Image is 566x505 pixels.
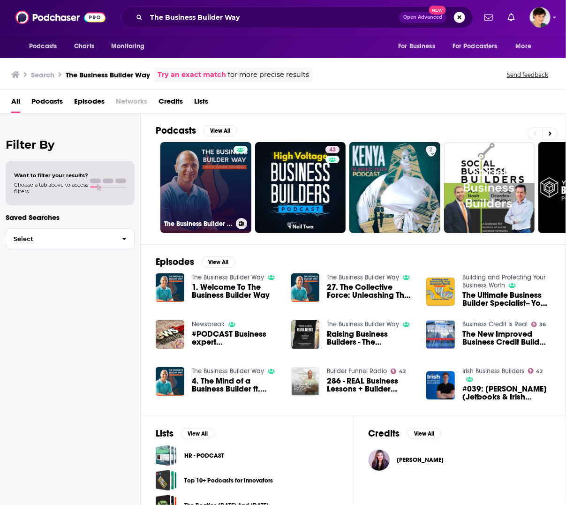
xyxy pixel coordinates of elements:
[192,283,280,299] span: 1. Welcome To The Business Builder Way
[192,330,280,346] a: #PODCAST Business expert Nic Haralambous' latest book 'The Business Builder's Toolkit' delves int...
[11,94,20,113] a: All
[74,40,94,53] span: Charts
[68,38,100,55] a: Charts
[23,38,69,55] button: open menu
[325,146,340,153] a: 43
[194,94,208,113] span: Lists
[192,320,225,328] a: Newsbreak
[426,278,455,306] img: The Ultimate Business Builder Specialist-- Your Visions Your Way!
[116,94,147,113] span: Networks
[6,213,135,222] p: Saved Searches
[408,428,441,439] button: View All
[327,330,415,346] span: Raising Business Builders - The Kidpreneur Mindset
[164,220,232,228] h3: The Business Builder Way
[158,94,183,113] a: Credits
[462,367,524,375] a: Irish Business Builders
[462,273,545,289] a: Building and Protecting Your Business Worth
[327,283,415,299] a: 27. The Collective Force: Unleashing The Power of Your Group with The Business Builder Way
[430,145,433,155] span: 2
[156,428,215,439] a: ListsView All
[462,385,551,401] a: #039: Conor Kearney (Jetbooks & Irish Business Builders)
[349,142,440,233] a: 2
[399,369,406,374] span: 42
[429,6,446,15] span: New
[536,369,543,374] span: 42
[530,7,551,28] span: Logged in as bethwouldknow
[291,320,320,349] img: Raising Business Builders - The Kidpreneur Mindset
[192,330,280,346] span: #PODCAST Business expert [PERSON_NAME]' latest book 'The Business Builder's Toolkit' delves into ...
[156,256,194,268] h2: Episodes
[327,273,399,281] a: The Business Builder Way
[392,38,447,55] button: open menu
[156,428,174,439] h2: Lists
[6,138,135,151] h2: Filter By
[121,7,473,28] div: Search podcasts, credits, & more...
[446,38,511,55] button: open menu
[530,7,551,28] img: User Profile
[181,428,215,439] button: View All
[462,291,551,307] a: The Ultimate Business Builder Specialist-- Your Visions Your Way!
[530,7,551,28] button: Show profile menu
[192,273,264,281] a: The Business Builder Way
[327,367,387,375] a: Builder Funnel Radio
[111,40,144,53] span: Monitoring
[540,323,546,327] span: 36
[202,256,235,268] button: View All
[15,8,106,26] img: Podchaser - Follow, Share and Rate Podcasts
[291,367,320,396] img: 286 - REAL Business Lessons + Builder Funnel Made the Inc. 5000 List!
[462,385,551,401] span: #039: [PERSON_NAME] (Jetbooks & Irish Business Builders)
[156,320,184,349] img: #PODCAST Business expert Nic Haralambous' latest book 'The Business Builder's Toolkit' delves int...
[6,228,135,249] button: Select
[369,450,390,471] img: Danielle FItzpatrick Clark
[531,322,546,327] a: 36
[369,428,441,439] a: CreditsView All
[509,38,543,55] button: open menu
[156,273,184,302] img: 1. Welcome To The Business Builder Way
[184,451,224,461] a: HR - PODCAST
[192,377,280,393] a: 4. The Mind of a Business Builder ft. Kim Kelty
[6,236,114,242] span: Select
[156,470,177,491] span: Top 10+ Podcasts for Innovators
[146,10,399,25] input: Search podcasts, credits, & more...
[291,273,320,302] img: 27. The Collective Force: Unleashing The Power of Your Group with The Business Builder Way
[31,94,63,113] a: Podcasts
[403,15,442,20] span: Open Advanced
[426,371,455,400] img: #039: Conor Kearney (Jetbooks & Irish Business Builders)
[399,12,446,23] button: Open AdvancedNew
[398,40,435,53] span: For Business
[462,320,528,328] a: Business Credit Is Real
[160,142,251,233] a: The Business Builder Way
[369,428,400,439] h2: Credits
[14,181,88,195] span: Choose a tab above to access filters.
[426,320,455,349] a: The New Improved Business Credit Builder Program
[156,367,184,396] img: 4. The Mind of a Business Builder ft. Kim Kelty
[184,475,273,486] a: Top 10+ Podcasts for Innovators
[462,330,551,346] span: The New Improved Business Credit Builder Program
[156,125,196,136] h2: Podcasts
[397,456,444,464] a: Danielle FItzpatrick Clark
[156,445,177,466] a: HR - PODCAST
[156,125,237,136] a: PodcastsView All
[327,377,415,393] a: 286 - REAL Business Lessons + Builder Funnel Made the Inc. 5000 List!
[397,456,444,464] span: [PERSON_NAME]
[528,368,543,374] a: 42
[504,71,551,79] button: Send feedback
[391,369,406,374] a: 42
[453,40,498,53] span: For Podcasters
[327,320,399,328] a: The Business Builder Way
